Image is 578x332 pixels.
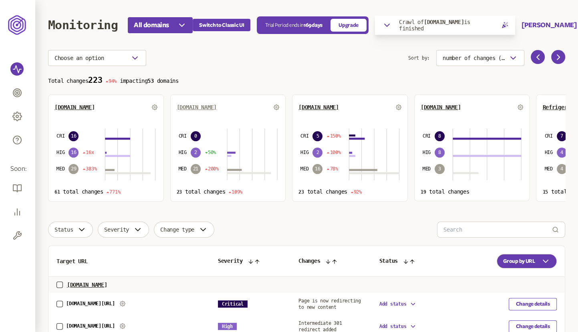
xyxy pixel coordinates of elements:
[544,166,552,172] span: MED
[298,104,338,110] button: [DOMAIN_NAME]
[326,166,338,172] span: 78%
[191,148,201,158] span: 2
[424,19,464,25] span: [DOMAIN_NAME]
[68,164,79,174] span: 29
[312,148,322,158] span: 2
[210,246,290,277] th: Severity
[435,148,445,158] span: 8
[443,222,552,237] input: Search
[379,300,417,308] button: Add status
[298,189,304,195] span: 23
[421,189,426,195] span: 19
[54,55,104,61] span: Choose an option
[443,55,505,61] span: number of changes (high-low)
[54,189,60,195] span: 61
[423,149,431,156] span: HIG
[54,104,95,110] button: [DOMAIN_NAME]
[375,16,515,35] button: Crawl of[DOMAIN_NAME]is finished
[326,133,340,139] span: 150%
[290,246,371,277] th: Changes
[191,164,201,174] span: 21
[54,188,157,195] p: total changes
[497,254,557,268] button: Group by URL
[105,78,117,84] span: 94%
[544,149,552,156] span: HIG
[56,149,64,156] span: HIG
[228,189,242,195] span: 109%
[179,149,187,156] span: HIG
[436,50,524,66] button: number of changes (high-low)
[423,166,431,172] span: MED
[54,226,73,233] span: Status
[399,19,495,32] p: Crawl of is
[48,50,146,66] button: Choose an option
[177,188,280,195] p: total changes
[379,301,407,307] span: Add status
[218,323,237,330] span: High
[421,104,461,110] button: [DOMAIN_NAME]
[68,131,79,141] span: 16
[193,19,250,31] button: Switch to Classic UI
[379,324,407,329] span: Add status
[160,226,194,233] span: Change type
[265,22,322,28] p: Trial Period ends in
[371,246,465,277] th: Status
[147,78,153,84] span: 53
[66,323,115,329] a: [DOMAIN_NAME][URL]
[379,323,417,330] button: Add status
[350,189,362,195] span: 92%
[48,222,93,238] button: Status
[48,18,118,32] h1: Monitoring
[56,133,64,139] span: CRI
[10,164,25,174] span: Soon:
[205,149,216,156] span: 50%
[312,164,322,174] span: 16
[300,133,308,139] span: CRI
[179,166,187,172] span: MED
[435,131,445,141] span: 8
[408,50,430,66] span: Sort by:
[68,148,79,158] span: 16
[509,298,557,310] button: Change details
[544,133,552,139] span: CRI
[104,226,129,233] span: Severity
[83,166,97,172] span: 383%
[66,301,115,306] a: [DOMAIN_NAME][URL]
[557,148,567,158] span: 4
[218,300,248,308] span: Critical
[298,298,360,310] a: Page is now redirecting to new content
[399,25,424,32] span: finished
[179,133,187,139] span: CRI
[83,149,94,156] span: 16x
[48,76,565,85] p: Total changes impacting domains
[435,164,445,174] span: 3
[300,166,308,172] span: MED
[177,189,182,195] span: 23
[106,189,120,195] span: 771%
[56,166,64,172] span: MED
[67,282,107,288] span: [DOMAIN_NAME]
[177,104,217,110] button: [DOMAIN_NAME]
[557,164,567,174] span: 4
[503,258,535,264] span: Group by URL
[326,149,340,156] span: 100%
[88,75,102,85] span: 223
[522,20,576,30] button: [PERSON_NAME]
[312,131,322,141] span: 5
[48,246,210,277] th: Target URL
[304,22,322,28] span: 169 days
[205,166,219,172] span: 200%
[542,189,548,195] span: 15
[300,149,308,156] span: HIG
[191,131,201,141] span: 0
[98,222,149,238] button: Severity
[154,222,214,238] button: Change type
[298,188,401,195] p: total changes
[128,17,193,33] button: All domains
[134,20,169,30] span: All domains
